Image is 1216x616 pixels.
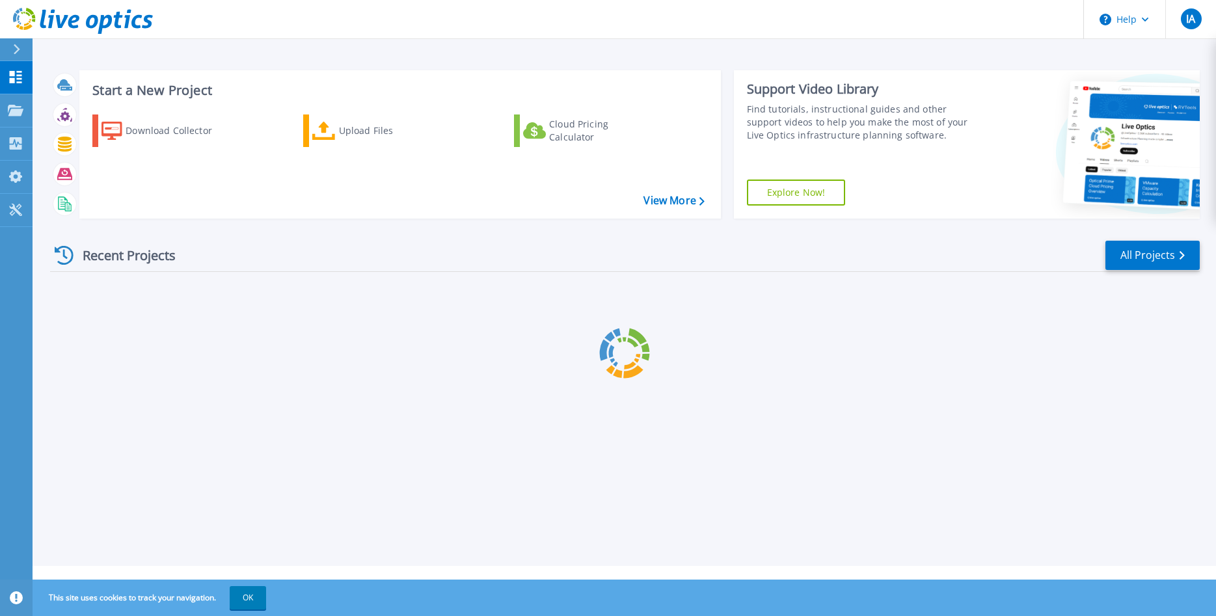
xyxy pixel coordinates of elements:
[339,118,443,144] div: Upload Files
[126,118,230,144] div: Download Collector
[747,180,846,206] a: Explore Now!
[92,83,704,98] h3: Start a New Project
[643,194,704,207] a: View More
[1186,14,1195,24] span: IA
[50,239,193,271] div: Recent Projects
[303,114,448,147] a: Upload Files
[92,114,237,147] a: Download Collector
[514,114,659,147] a: Cloud Pricing Calculator
[747,103,984,142] div: Find tutorials, instructional guides and other support videos to help you make the most of your L...
[549,118,653,144] div: Cloud Pricing Calculator
[230,586,266,609] button: OK
[1105,241,1200,270] a: All Projects
[747,81,984,98] div: Support Video Library
[36,586,266,609] span: This site uses cookies to track your navigation.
